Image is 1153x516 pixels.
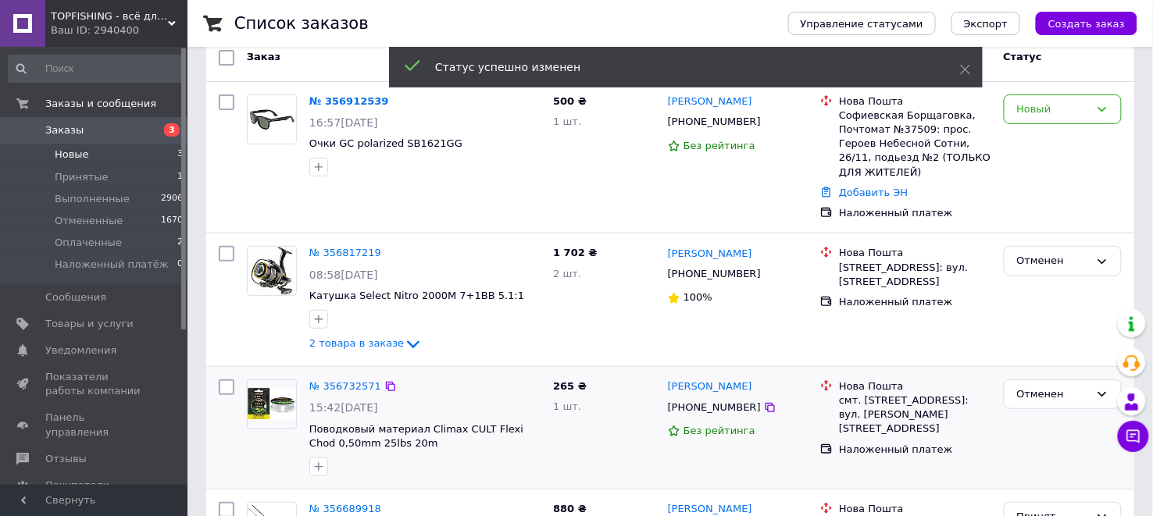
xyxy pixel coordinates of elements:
span: 1 [177,170,183,184]
img: Фото товару [248,247,296,295]
div: Новый [1017,101,1090,118]
a: Катушка Select Nitro 2000M 7+1BB 5.1:1 [309,290,524,301]
span: Товары и услуги [45,317,134,331]
span: Панель управления [45,411,145,439]
span: Выполненные [55,192,130,206]
a: Фото товару [247,379,297,429]
span: 2 шт. [553,268,581,279]
a: № 356732571 [309,380,381,392]
a: Фото товару [247,94,297,144]
span: Покупатели [45,479,109,493]
img: Фото товару [248,95,296,144]
div: Статус успешно изменен [435,59,921,75]
div: Нова Пошта [839,246,991,260]
button: Чат с покупателем [1118,421,1149,452]
a: № 356689918 [309,503,381,514]
span: Новые [55,148,89,162]
input: Поиск [8,55,184,83]
a: Создать заказ [1020,17,1137,29]
span: Управление статусами [801,18,923,30]
a: Поводковый материал Climax CULT Flexi Chod 0,50mm 25lbs 20m [309,423,523,450]
span: 1 шт. [553,116,581,127]
a: [PERSON_NAME] [668,379,752,394]
span: Отмененные [55,214,123,228]
span: 1 702 ₴ [553,247,597,258]
span: Статус [1004,51,1043,62]
span: Без рейтинга [684,140,755,151]
div: [STREET_ADDRESS]: вул. [STREET_ADDRESS] [839,261,991,289]
span: 15:42[DATE] [309,401,378,414]
img: Фото товару [248,388,296,420]
span: 1 шт. [553,400,581,412]
div: Нова Пошта [839,379,991,393]
span: Показатели работы компании [45,370,145,398]
div: Отменен [1017,386,1090,403]
div: [PHONE_NUMBER] [665,112,764,132]
div: Нова Пошта [839,94,991,109]
span: 100% [684,291,712,303]
span: 2 [177,236,183,250]
span: 1670 [161,214,183,228]
a: [PERSON_NAME] [668,94,752,109]
span: 880 ₴ [553,503,587,514]
a: Очки GC polarized SB1621GG [309,137,462,149]
span: 16:57[DATE] [309,116,378,129]
span: 3 [177,148,183,162]
span: 265 ₴ [553,380,587,392]
span: 08:58[DATE] [309,269,378,281]
span: Принятые [55,170,109,184]
a: № 356912539 [309,95,389,107]
div: Ваш ID: 2940400 [51,23,187,37]
a: № 356817219 [309,247,381,258]
span: Заказы и сообщения [45,97,156,111]
span: 2 товара в заказе [309,338,404,350]
button: Управление статусами [788,12,936,35]
div: Наложенный платеж [839,206,991,220]
div: Нова Пошта [839,502,991,516]
span: Заказ [247,51,280,62]
a: Фото товару [247,246,297,296]
div: [PHONE_NUMBER] [665,397,764,418]
span: Сообщения [45,290,106,304]
span: Создать заказ [1048,18,1125,30]
a: Добавить ЭН [839,187,908,198]
span: Отзывы [45,452,87,466]
span: Оплаченные [55,236,122,250]
div: Наложенный платеж [839,443,991,457]
span: Наложенный платёж [55,258,169,272]
div: Наложенный платеж [839,295,991,309]
div: Отменен [1017,253,1090,269]
span: 2906 [161,192,183,206]
span: TOPFISHING - всё для рыбалки [51,9,168,23]
span: 0 [177,258,183,272]
div: смт. [STREET_ADDRESS]: вул. [PERSON_NAME][STREET_ADDRESS] [839,393,991,436]
span: Без рейтинга [684,425,755,436]
button: Создать заказ [1036,12,1137,35]
span: Заказы [45,123,84,137]
span: Экспорт [964,18,1008,30]
span: 500 ₴ [553,95,587,107]
a: 2 товара в заказе [309,337,423,349]
span: Уведомления [45,343,116,358]
a: [PERSON_NAME] [668,247,752,262]
span: 3 [164,123,180,137]
h1: Список заказов [234,14,369,33]
div: Софиевская Борщаговка, Почтомат №37509: прос. Героев Небесной Сотни, 26/11, подьезд №2 (ТОЛЬКО ДЛ... [839,109,991,180]
button: Экспорт [951,12,1020,35]
div: [PHONE_NUMBER] [665,264,764,284]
